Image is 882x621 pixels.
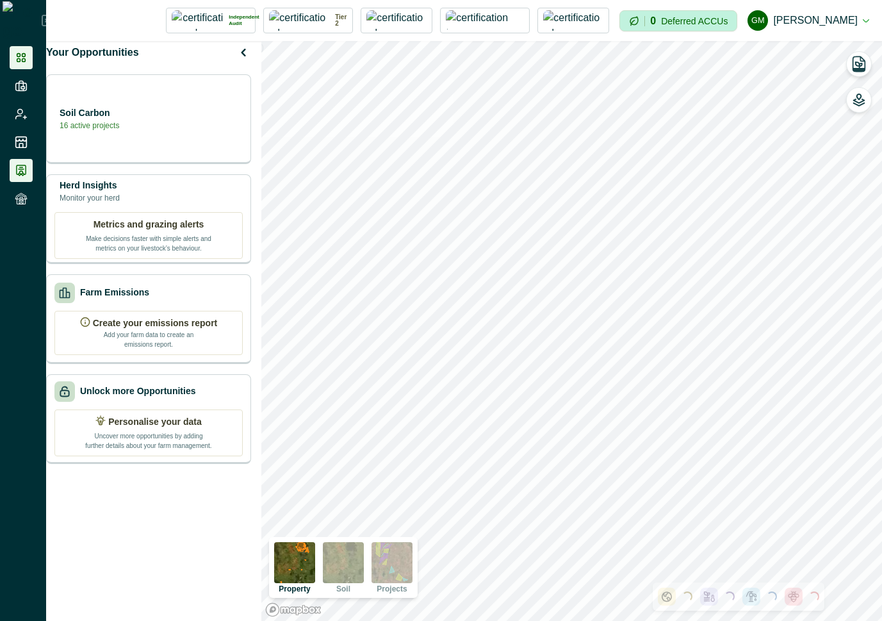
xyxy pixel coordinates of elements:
p: Deferred ACCUs [661,16,728,26]
img: certification logo [543,10,603,31]
img: certification logo [446,10,524,31]
p: Unlock more Opportunities [80,385,195,398]
img: Logo [3,1,42,40]
p: Independent Audit [229,14,259,27]
p: Add your farm data to create an emissions report. [101,330,197,349]
p: 0 [650,16,656,26]
p: Metrics and grazing alerts [94,218,204,231]
p: Property [279,585,310,593]
p: Soil Carbon [60,106,119,120]
img: certification logo [172,10,224,31]
p: 16 active projects [60,120,119,131]
p: Uncover more opportunities by adding further details about your farm management. [85,429,213,451]
p: Farm Emissions [80,286,149,299]
p: Make decisions faster with simple alerts and metrics on your livestock’s behaviour. [85,231,213,253]
button: certification logoIndependent Audit [166,8,256,33]
img: soil preview [323,542,364,583]
p: Your Opportunities [46,45,139,60]
img: certification logo [269,10,330,31]
img: projects preview [372,542,412,583]
a: Mapbox logo [265,602,322,617]
p: Personalise your data [108,415,202,429]
p: Create your emissions report [93,317,218,330]
p: Projects [377,585,407,593]
p: Herd Insights [60,179,120,192]
p: Monitor your herd [60,192,120,204]
img: property preview [274,542,315,583]
p: Soil [336,585,350,593]
button: Gayathri Menakath[PERSON_NAME] [747,5,869,36]
img: certification logo [366,10,427,31]
p: Tier 2 [335,14,347,27]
